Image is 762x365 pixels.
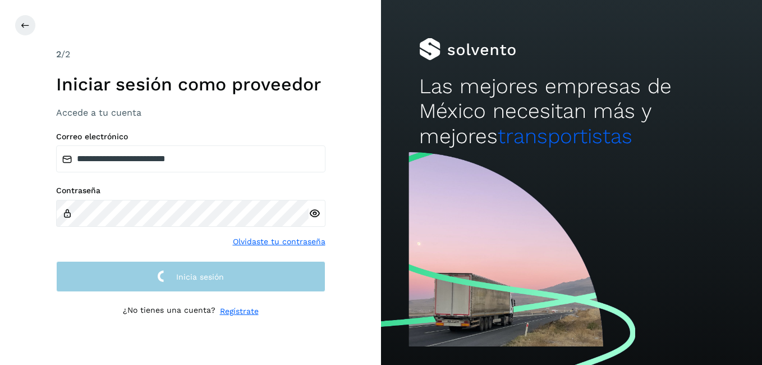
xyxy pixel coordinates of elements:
h2: Las mejores empresas de México necesitan más y mejores [419,74,724,149]
p: ¿No tienes una cuenta? [123,305,215,317]
a: Regístrate [220,305,259,317]
div: /2 [56,48,325,61]
button: Inicia sesión [56,261,325,292]
h3: Accede a tu cuenta [56,107,325,118]
h1: Iniciar sesión como proveedor [56,74,325,95]
span: Inicia sesión [176,273,224,281]
label: Correo electrónico [56,132,325,142]
span: 2 [56,49,61,60]
span: transportistas [498,124,632,148]
a: Olvidaste tu contraseña [233,236,325,248]
label: Contraseña [56,186,325,195]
